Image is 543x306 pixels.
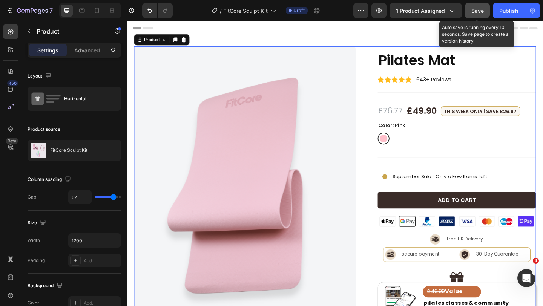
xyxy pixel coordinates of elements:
button: 7 [3,3,56,18]
p: 7 [49,6,53,15]
button: Publish [493,3,525,18]
img: gempages_527756950092383125-6470d6f2-4708-4df9-ac8c-f2d7877e56ca.png [362,248,373,260]
div: Gap [28,194,36,200]
div: Beta [6,138,18,144]
div: Padding [28,257,45,264]
span: Draft [293,7,305,14]
div: Size [28,218,48,228]
p: Free UK Delivery [348,234,387,240]
div: Column spacing [28,174,72,185]
div: 450 [7,80,18,86]
img: gempages_527756950092383125-0364145a-45f6-419e-9e62-d483d9f4800e.png [281,248,292,260]
input: Auto [69,234,121,247]
div: Add to cart [338,191,379,199]
div: £49.90 [304,91,338,105]
div: Publish [499,7,518,15]
legend: Color: Pink [273,109,304,118]
span: 3 [533,258,539,264]
img: gempages_527756950092383125-a4c1cbf9-58f6-49e3-899d-6f5c24f181b6.png [351,273,366,288]
img: gempages_527756950092383125-8a913539-86a1-4286-a4a9-26cb86022c6c.gif [273,162,288,177]
div: Add... [84,257,119,264]
div: Background [28,281,64,291]
pre: This Week Only | Save £26.87 [342,93,427,103]
div: Product [17,17,37,24]
button: Save [465,3,490,18]
div: Width [28,237,40,244]
p: 643+ Reviews [315,60,353,67]
div: £76.77 [273,92,301,104]
span: Save [471,8,484,14]
span: / [220,7,222,15]
button: 1 product assigned [390,3,462,18]
img: gempages_546252643626910542-5ac8f627-82d2-4b25-83e1-ee5b657f9cff.webp [273,210,445,225]
span: FitCore Sculpt Kit [223,7,268,15]
p: Advanced [74,46,100,54]
iframe: Design area [127,21,543,306]
div: Horizontal [64,90,110,107]
h1: Pilates Mat [273,32,445,53]
p: FitCore Sculpt Kit [50,148,87,153]
s: £49.90 [326,290,346,298]
button: Add to cart [273,186,445,204]
iframe: Intercom live chat [517,269,535,287]
p: Settings [37,46,58,54]
div: Product source [28,126,60,133]
span: 1 product assigned [396,7,445,15]
img: gempages_527756950092383125-f98328d3-e07d-40a5-bb88-8a5fc575644c.png [330,232,341,243]
p: 30-Day Guarantee [380,251,426,257]
p: secure payment [299,251,340,257]
div: Layout [28,71,53,81]
input: Auto [69,190,91,204]
img: product feature img [31,143,46,158]
strong: Value [346,290,365,298]
p: September Sale ! Only a Few Items Left [289,165,393,174]
div: Undo/Redo [142,3,173,18]
p: Product [37,27,101,36]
